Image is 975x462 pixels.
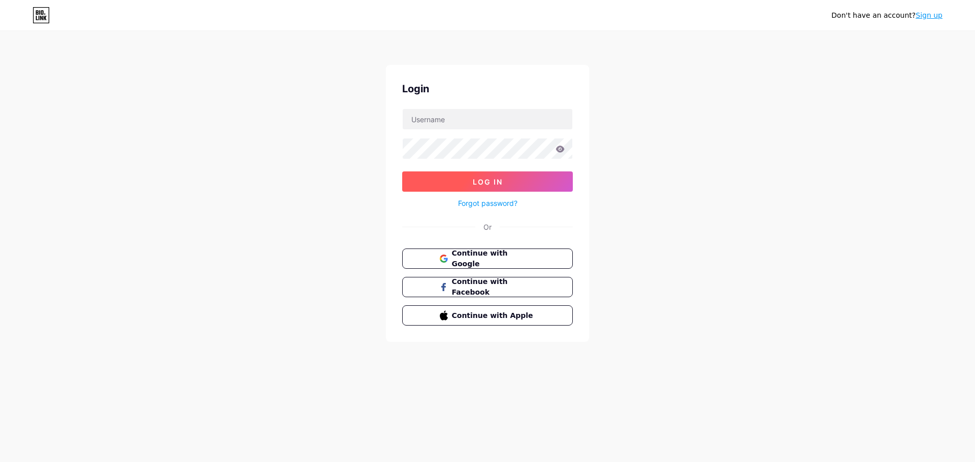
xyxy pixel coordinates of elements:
[402,305,573,326] button: Continue with Apple
[402,248,573,269] button: Continue with Google
[402,171,573,192] button: Log In
[403,109,572,129] input: Username
[916,11,942,19] a: Sign up
[402,81,573,96] div: Login
[402,277,573,297] button: Continue with Facebook
[452,276,536,298] span: Continue with Facebook
[452,310,536,321] span: Continue with Apple
[831,10,942,21] div: Don't have an account?
[483,222,492,232] div: Or
[452,248,536,269] span: Continue with Google
[473,177,503,186] span: Log In
[458,198,517,208] a: Forgot password?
